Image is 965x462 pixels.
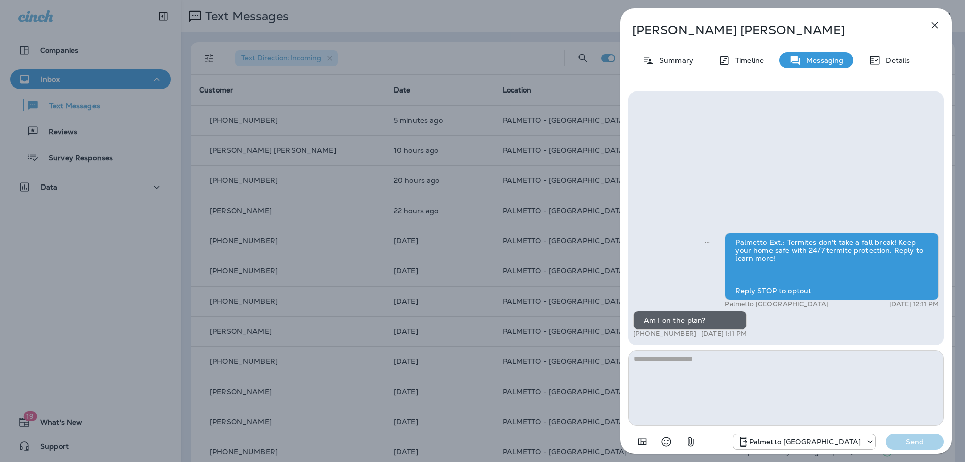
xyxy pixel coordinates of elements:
p: Palmetto [GEOGRAPHIC_DATA] [749,438,861,446]
p: Palmetto [GEOGRAPHIC_DATA] [725,300,829,308]
div: +1 (843) 353-4625 [733,436,876,448]
button: Select an emoji [656,432,677,452]
p: [PHONE_NUMBER] [633,330,696,338]
p: Summary [654,56,693,64]
p: Timeline [730,56,764,64]
div: Am I on the plan? [633,311,747,330]
span: Sent [705,237,710,246]
p: [DATE] 1:11 PM [701,330,747,338]
div: Palmetto Ext.: Termites don't take a fall break! Keep your home safe with 24/7 termite protection... [725,233,939,300]
button: Add in a premade template [632,432,652,452]
p: Messaging [801,56,843,64]
p: [PERSON_NAME] [PERSON_NAME] [632,23,907,37]
p: Details [881,56,910,64]
p: [DATE] 12:11 PM [889,300,939,308]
